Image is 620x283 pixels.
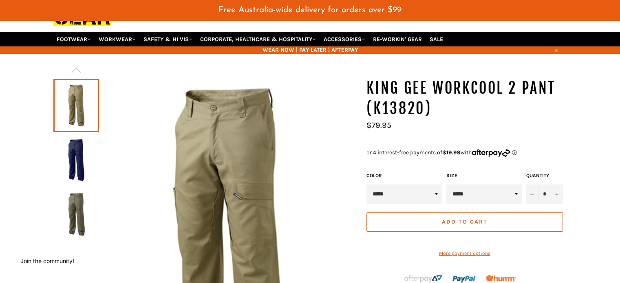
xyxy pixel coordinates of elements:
[446,172,522,179] label: Size
[366,250,563,257] a: More payment options
[53,46,567,54] span: WEAR NOW | PAY LATER | AFTERPAY
[140,32,196,46] a: SAFETY & HI VIS
[366,78,567,118] h1: KING GEE Workcool 2 Pant (K13820)
[486,275,516,281] img: Humm_core_logo_RGB-01_300x60px_small_195d8312-4386-4de7-b182-0ef9b6303a37.png
[442,218,487,225] span: Add to Cart
[526,184,538,204] button: Reduce item quantity by one
[426,32,446,46] a: SALE
[218,6,402,14] span: Free Australia-wide delivery for orders over $99
[57,138,95,182] img: KING GEE K13820 Workcool 2 Pant - Workin' Gear
[551,184,563,204] button: Increase item quantity by one
[366,212,563,232] button: Add to Cart
[20,257,74,264] button: Join the community!
[320,32,368,46] a: ACCESSORIES
[95,32,139,46] a: WORKWEAR
[197,32,319,46] a: CORPORATE, HEALTHCARE & HOSPITALITY
[366,121,391,130] span: $79.95
[526,172,563,179] label: Quantity
[53,32,94,46] a: FOOTWEAR
[57,192,95,237] img: KING GEE K13820 Workcool 2 Pant - Workin' Gear
[366,172,442,179] label: Color
[370,32,425,46] a: RE-WORKIN' GEAR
